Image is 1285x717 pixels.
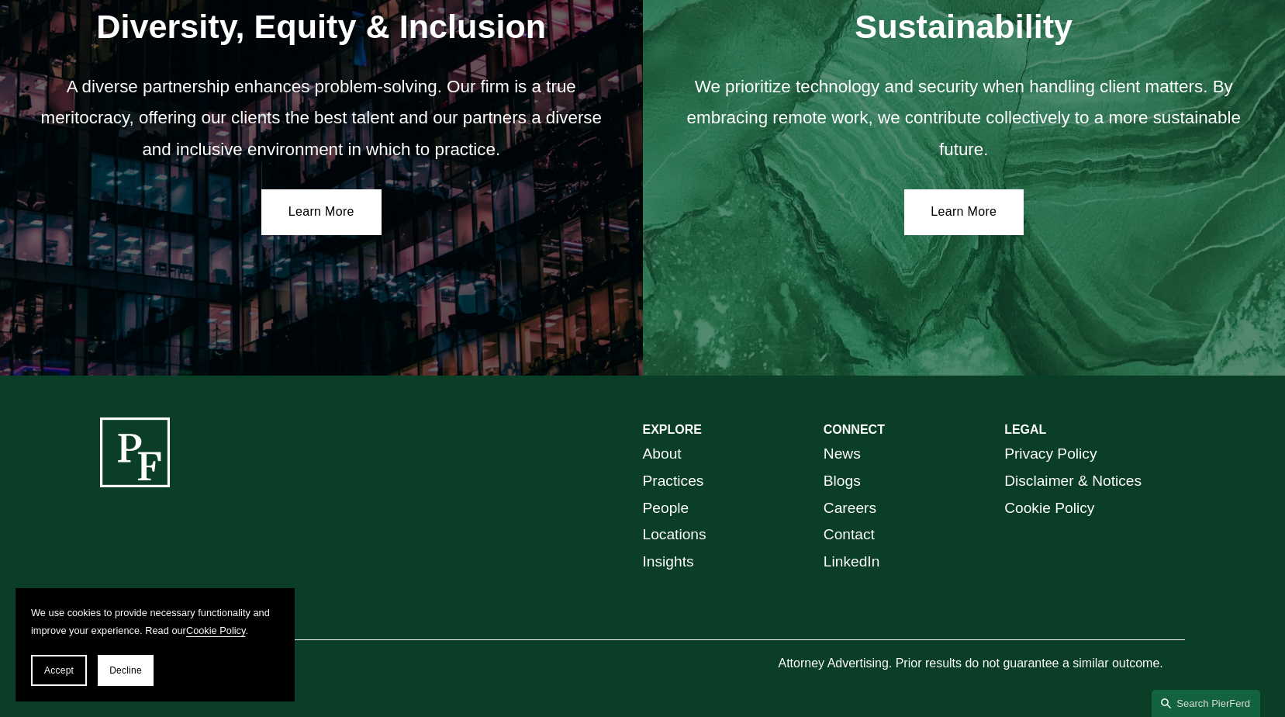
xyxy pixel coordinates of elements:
p: Attorney Advertising. Prior results do not guarantee a similar outcome. [778,653,1185,675]
h2: Diversity, Equity & Inclusion [39,6,604,47]
a: LinkedIn [824,549,880,576]
span: Accept [44,665,74,676]
a: News [824,441,861,468]
section: Cookie banner [16,588,295,701]
p: We prioritize technology and security when handling client matters. By embracing remote work, we ... [681,71,1246,165]
p: We use cookies to provide necessary functionality and improve your experience. Read our . [31,604,279,639]
a: Practices [643,468,704,495]
a: Insights [643,549,694,576]
a: Disclaimer & Notices [1004,468,1142,495]
a: Locations [643,521,706,549]
a: Learn More [261,189,382,236]
span: Decline [109,665,142,676]
a: Contact [824,521,875,549]
a: Careers [824,495,876,522]
button: Accept [31,655,87,686]
a: Cookie Policy [1004,495,1094,522]
a: Cookie Policy [186,625,246,636]
a: Privacy Policy [1004,441,1097,468]
p: A diverse partnership enhances problem-solving. Our firm is a true meritocracy, offering our clie... [39,71,604,165]
strong: EXPLORE [643,423,702,436]
strong: CONNECT [824,423,885,436]
a: People [643,495,689,522]
h2: Sustainability [681,6,1246,47]
a: Blogs [824,468,861,495]
a: Learn More [904,189,1024,236]
button: Decline [98,655,154,686]
strong: LEGAL [1004,423,1046,436]
a: About [643,441,682,468]
a: Search this site [1152,690,1260,717]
